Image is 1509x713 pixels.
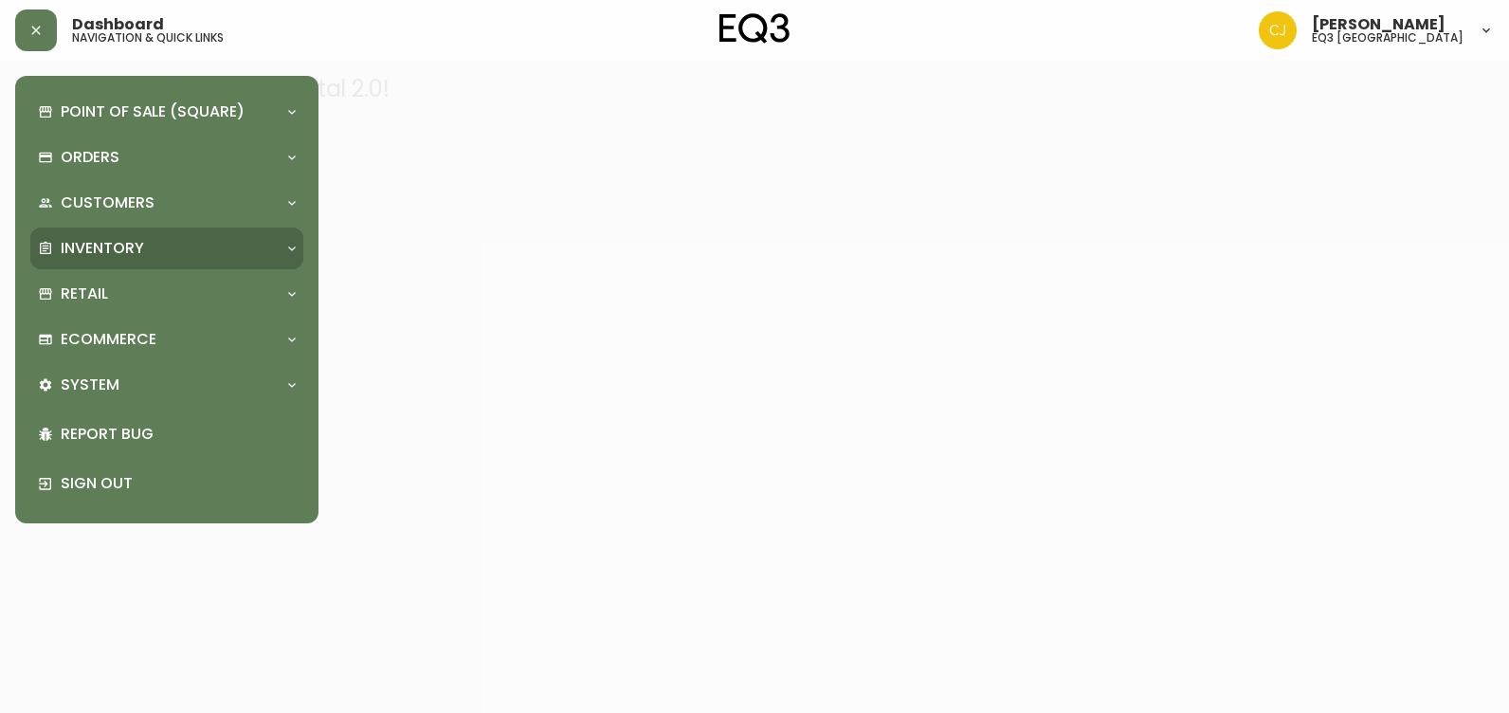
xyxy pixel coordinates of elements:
p: Customers [61,192,155,213]
div: Customers [30,182,303,224]
p: Point of Sale (Square) [61,101,245,122]
img: 7836c8950ad67d536e8437018b5c2533 [1259,11,1297,49]
p: Ecommerce [61,329,156,350]
div: System [30,364,303,406]
div: Sign Out [30,459,303,508]
div: Ecommerce [30,319,303,360]
div: Inventory [30,228,303,269]
span: [PERSON_NAME] [1312,17,1445,32]
p: Retail [61,283,108,304]
p: Sign Out [61,473,296,494]
img: logo [719,13,790,44]
div: Report Bug [30,410,303,459]
h5: eq3 [GEOGRAPHIC_DATA] [1312,32,1464,44]
h5: navigation & quick links [72,32,224,44]
p: Report Bug [61,424,296,445]
span: Dashboard [72,17,164,32]
div: Point of Sale (Square) [30,91,303,133]
p: Inventory [61,238,144,259]
div: Retail [30,273,303,315]
div: Orders [30,137,303,178]
p: System [61,375,119,395]
p: Orders [61,147,119,168]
